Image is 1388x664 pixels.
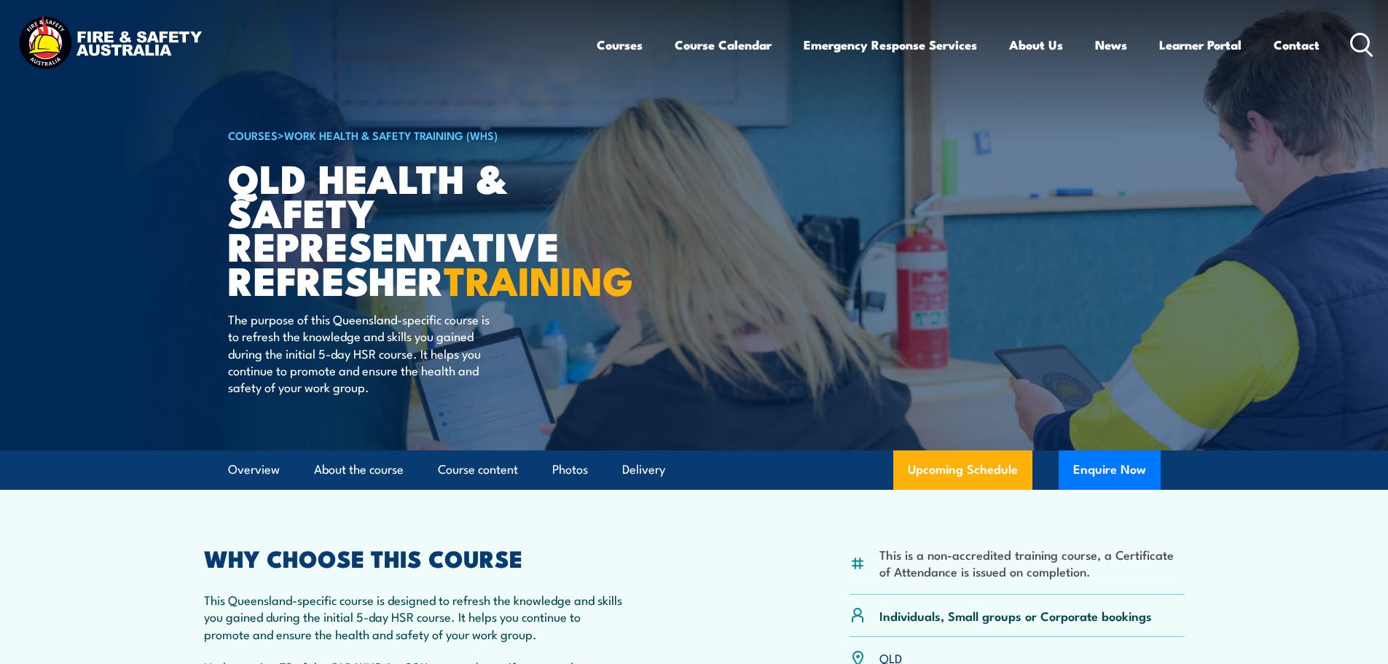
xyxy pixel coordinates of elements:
[1095,26,1127,64] a: News
[622,450,665,489] a: Delivery
[284,127,498,143] a: Work Health & Safety Training (WHS)
[893,450,1032,490] a: Upcoming Schedule
[204,547,630,568] h2: WHY CHOOSE THIS COURSE
[314,450,404,489] a: About the course
[879,607,1152,624] p: Individuals, Small groups or Corporate bookings
[597,26,643,64] a: Courses
[879,546,1185,580] li: This is a non-accredited training course, a Certificate of Attendance is issued on completion.
[1159,26,1242,64] a: Learner Portal
[444,249,633,309] strong: TRAINING
[675,26,772,64] a: Course Calendar
[1009,26,1063,64] a: About Us
[1274,26,1320,64] a: Contact
[438,450,518,489] a: Course content
[228,126,588,144] h6: >
[228,160,588,297] h1: QLD Health & Safety Representative Refresher
[228,450,280,489] a: Overview
[228,310,494,396] p: The purpose of this Queensland-specific course is to refresh the knowledge and skills you gained ...
[204,591,630,642] p: This Queensland-specific course is designed to refresh the knowledge and skills you gained during...
[1059,450,1161,490] button: Enquire Now
[804,26,977,64] a: Emergency Response Services
[552,450,588,489] a: Photos
[228,127,278,143] a: COURSES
